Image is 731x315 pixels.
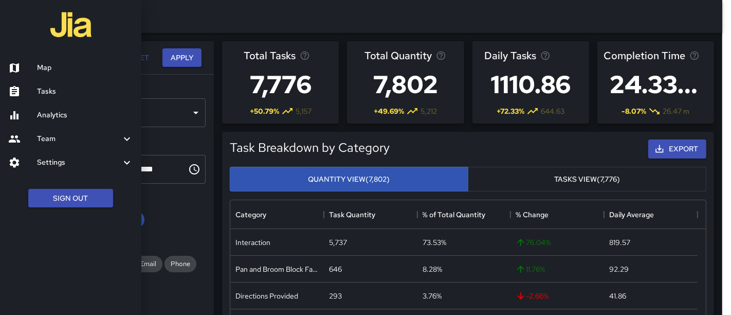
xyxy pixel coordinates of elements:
h6: Analytics [37,110,133,121]
button: Sign Out [28,189,113,208]
h6: Tasks [37,86,133,97]
h6: Team [37,133,121,145]
img: jia-logo [50,4,92,45]
h6: Map [37,62,133,74]
h6: Settings [37,157,121,168]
